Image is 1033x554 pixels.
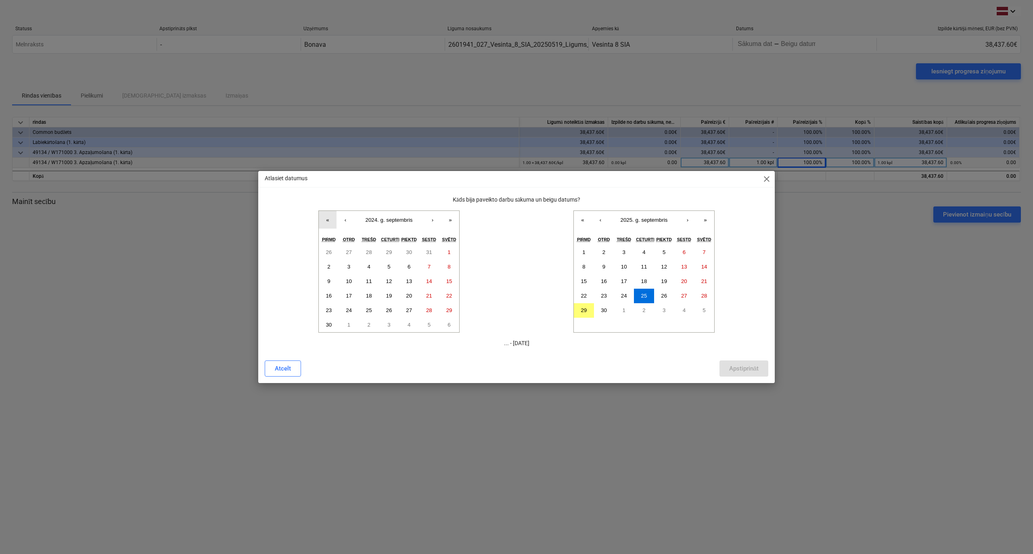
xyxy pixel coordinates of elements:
[339,289,359,303] button: 2024. gada 17. septembris
[654,260,674,274] button: 2025. gada 12. septembris
[366,278,372,284] abbr: 2024. gada 11. septembris
[636,237,656,242] abbr: Ceturtdiena
[408,322,410,328] abbr: 2024. gada 4. oktobris
[601,293,607,299] abbr: 2025. gada 23. septembris
[661,293,667,299] abbr: 2025. gada 26. septembris
[601,278,607,284] abbr: 2025. gada 16. septembris
[574,289,594,303] button: 2025. gada 22. septembris
[634,289,654,303] button: 2025. gada 25. septembris
[399,289,419,303] button: 2024. gada 20. septembris
[339,260,359,274] button: 2024. gada 3. septembris
[354,211,424,229] button: 2024. g. septembris
[366,293,372,299] abbr: 2024. gada 18. septembris
[379,303,399,318] button: 2024. gada 26. septembris
[406,278,412,284] abbr: 2024. gada 13. septembris
[694,260,714,274] button: 2025. gada 14. septembris
[399,274,419,289] button: 2024. gada 13. septembris
[359,318,379,332] button: 2024. gada 2. oktobris
[447,322,450,328] abbr: 2024. gada 6. oktobris
[386,293,392,299] abbr: 2024. gada 19. septembris
[319,303,339,318] button: 2024. gada 23. septembris
[419,289,439,303] button: 2024. gada 21. septembris
[674,274,694,289] button: 2025. gada 20. septembris
[406,293,412,299] abbr: 2024. gada 20. septembris
[327,264,330,270] abbr: 2024. gada 2. septembris
[620,217,667,223] span: 2025. g. septembris
[422,237,436,242] abbr: Sestdiena
[674,289,694,303] button: 2025. gada 27. septembris
[439,260,459,274] button: 2024. gada 8. septembris
[326,307,332,313] abbr: 2024. gada 23. septembris
[439,245,459,260] button: 2024. gada 1. septembris
[694,289,714,303] button: 2025. gada 28. septembris
[379,318,399,332] button: 2024. gada 3. oktobris
[663,249,665,255] abbr: 2025. gada 5. septembris
[426,293,432,299] abbr: 2024. gada 21. septembris
[681,293,687,299] abbr: 2025. gada 27. septembris
[641,264,647,270] abbr: 2025. gada 11. septembris
[428,264,431,270] abbr: 2024. gada 7. septembris
[439,274,459,289] button: 2024. gada 15. septembris
[601,307,607,313] abbr: 2025. gada 30. septembris
[346,278,352,284] abbr: 2024. gada 10. septembris
[574,260,594,274] button: 2025. gada 8. septembris
[322,237,336,242] abbr: Pirmdiena
[326,249,332,255] abbr: 2024. gada 26. augusts
[419,303,439,318] button: 2024. gada 28. septembris
[386,249,392,255] abbr: 2024. gada 29. augusts
[419,245,439,260] button: 2024. gada 31. augusts
[419,274,439,289] button: 2024. gada 14. septembris
[368,322,370,328] abbr: 2024. gada 2. oktobris
[447,264,450,270] abbr: 2024. gada 8. septembris
[762,174,772,184] span: close
[614,303,634,318] button: 2025. gada 1. oktobris
[614,245,634,260] button: 2025. gada 3. septembris
[641,293,647,299] abbr: 2025. gada 25. septembris
[343,237,355,242] abbr: Otrdiena
[359,274,379,289] button: 2024. gada 11. septembris
[594,274,614,289] button: 2025. gada 16. septembris
[366,307,372,313] abbr: 2024. gada 25. septembris
[617,237,631,242] abbr: Trešdiena
[347,322,350,328] abbr: 2024. gada 1. oktobris
[634,245,654,260] button: 2025. gada 4. septembris
[577,237,591,242] abbr: Pirmdiena
[594,303,614,318] button: 2025. gada 30. septembris
[681,264,687,270] abbr: 2025. gada 13. septembris
[439,318,459,332] button: 2024. gada 6. oktobris
[265,196,768,204] p: Kāds bija paveikto darbu sākuma un beigu datums?
[419,318,439,332] button: 2024. gada 5. oktobris
[265,174,307,183] p: Atlasiet datumus
[319,245,339,260] button: 2024. gada 26. augusts
[621,264,627,270] abbr: 2025. gada 10. septembris
[386,278,392,284] abbr: 2024. gada 12. septembris
[339,318,359,332] button: 2024. gada 1. oktobris
[654,274,674,289] button: 2025. gada 19. septembris
[634,260,654,274] button: 2025. gada 11. septembris
[634,303,654,318] button: 2025. gada 2. oktobris
[359,289,379,303] button: 2024. gada 18. septembris
[696,211,714,229] button: »
[359,303,379,318] button: 2024. gada 25. septembris
[339,245,359,260] button: 2024. gada 27. augusts
[683,307,686,313] abbr: 2025. gada 4. oktobris
[681,278,687,284] abbr: 2025. gada 20. septembris
[446,307,452,313] abbr: 2024. gada 29. septembris
[654,289,674,303] button: 2025. gada 26. septembris
[399,318,419,332] button: 2024. gada 4. oktobris
[441,211,459,229] button: »
[701,278,707,284] abbr: 2025. gada 21. septembris
[319,211,337,229] button: «
[581,293,587,299] abbr: 2025. gada 22. septembris
[614,274,634,289] button: 2025. gada 17. septembris
[359,245,379,260] button: 2024. gada 28. augusts
[319,318,339,332] button: 2024. gada 30. septembris
[426,307,432,313] abbr: 2024. gada 28. septembris
[656,237,672,242] abbr: Piektdiena
[439,289,459,303] button: 2024. gada 22. septembris
[661,278,667,284] abbr: 2025. gada 19. septembris
[677,237,691,242] abbr: Sestdiena
[694,274,714,289] button: 2025. gada 21. septembris
[574,245,594,260] button: 2025. gada 1. septembris
[399,245,419,260] button: 2024. gada 30. augusts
